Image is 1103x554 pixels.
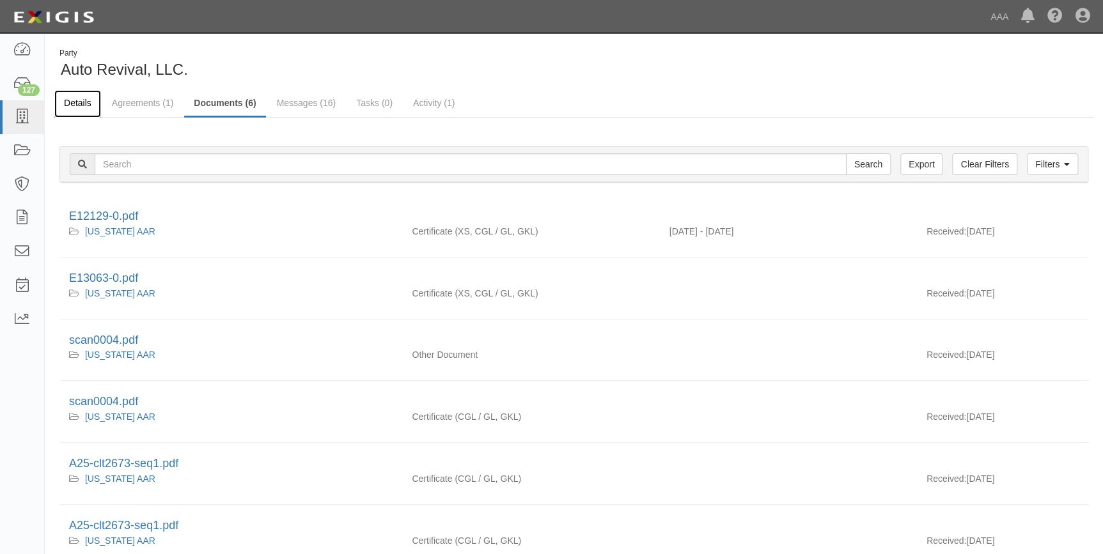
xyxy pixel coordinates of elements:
div: Texas AAR [69,348,393,361]
div: Excess/Umbrella Liability Commercial General Liability / Garage Liability Garage Keepers Liability [402,225,659,238]
a: AAA [984,4,1015,29]
a: [US_STATE] AAR [85,535,155,546]
a: Details [54,90,101,118]
div: Other Document [402,348,659,361]
div: Excess/Umbrella Liability Commercial General Liability / Garage Liability Garage Keepers Liability [402,287,659,300]
div: Texas AAR [69,287,393,300]
a: Export [900,153,943,175]
p: Received: [927,225,966,238]
div: Party [59,48,188,59]
p: Received: [927,534,966,547]
a: Filters [1027,153,1078,175]
input: Search [846,153,891,175]
div: E13063-0.pdf [69,270,1079,287]
a: Agreements (1) [102,90,183,116]
a: A25-clt2673-seq1.pdf [69,457,178,470]
p: Received: [927,287,966,300]
a: E12129-0.pdf [69,210,138,222]
a: [US_STATE] AAR [85,412,155,422]
a: scan0004.pdf [69,395,138,408]
div: A25-clt2673-seq1.pdf [69,456,1079,472]
div: Texas AAR [69,225,393,238]
a: E13063-0.pdf [69,272,138,284]
div: Texas AAR [69,410,393,423]
a: [US_STATE] AAR [85,288,155,298]
div: 127 [18,84,40,96]
div: [DATE] [917,287,1088,306]
a: A25-clt2673-seq1.pdf [69,519,178,532]
a: [US_STATE] AAR [85,226,155,236]
div: E12129-0.pdf [69,208,1079,225]
p: Received: [927,472,966,485]
span: Auto Revival, LLC. [61,61,188,78]
a: [US_STATE] AAR [85,350,155,360]
img: logo-5460c22ac91f19d4615b14bd174203de0afe785f0fc80cf4dbbc73dc1793850b.png [10,6,98,29]
div: Texas AAR [69,534,393,547]
div: Commercial General Liability / Garage Liability Garage Keepers Liability [402,534,659,547]
div: Effective 02/01/2025 - Expiration 02/01/2026 [660,225,917,238]
a: Messages (16) [267,90,346,116]
div: [DATE] [917,410,1088,429]
div: [DATE] [917,348,1088,367]
a: Tasks (0) [347,90,402,116]
a: Activity (1) [403,90,464,116]
div: scan0004.pdf [69,394,1079,410]
div: Texas AAR [69,472,393,485]
p: Received: [927,348,966,361]
p: Received: [927,410,966,423]
i: Help Center - Complianz [1047,9,1063,24]
div: Auto Revival, LLC. [54,48,565,81]
div: A25-clt2673-seq1.pdf [69,518,1079,534]
a: Clear Filters [952,153,1017,175]
a: Documents (6) [184,90,265,118]
div: Effective - Expiration [660,287,917,288]
a: scan0004.pdf [69,334,138,346]
div: [DATE] [917,225,1088,244]
input: Search [95,153,847,175]
div: Commercial General Liability / Garage Liability Garage Keepers Liability [402,410,659,423]
a: [US_STATE] AAR [85,473,155,484]
div: Effective - Expiration [660,348,917,349]
div: [DATE] [917,472,1088,491]
div: Commercial General Liability / Garage Liability Garage Keepers Liability [402,472,659,485]
div: scan0004.pdf [69,332,1079,349]
div: [DATE] [917,534,1088,553]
